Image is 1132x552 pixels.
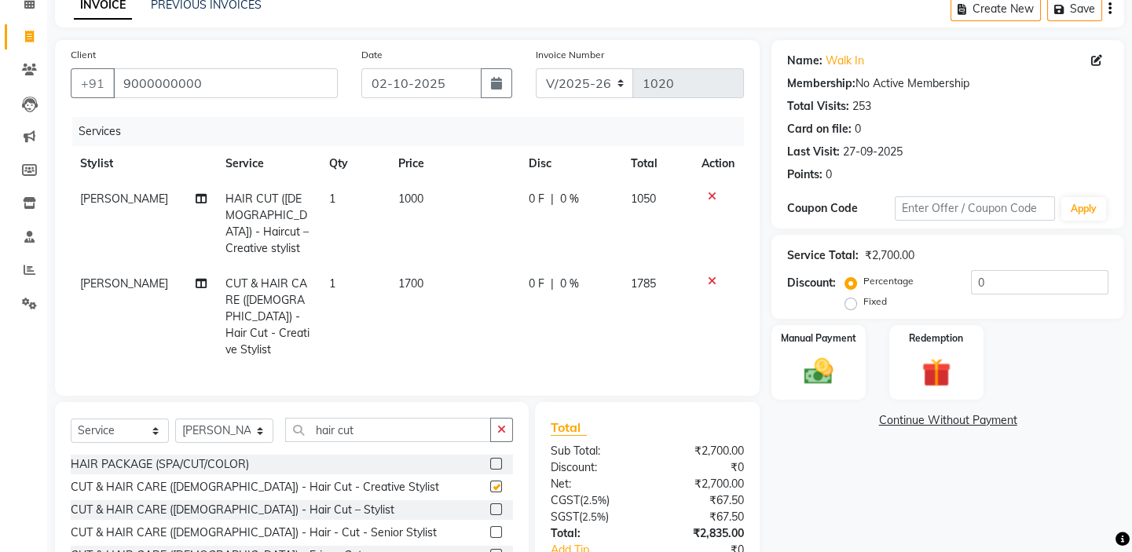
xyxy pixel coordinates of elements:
[895,196,1055,221] input: Enter Offer / Coupon Code
[583,494,606,506] span: 2.5%
[551,191,554,207] span: |
[582,510,606,523] span: 2.5%
[560,276,579,292] span: 0 %
[843,144,903,160] div: 27-09-2025
[787,247,859,264] div: Service Total:
[787,98,849,115] div: Total Visits:
[551,510,579,524] span: SGST
[621,146,692,181] th: Total
[536,48,604,62] label: Invoice Number
[71,68,115,98] button: +91
[647,476,756,492] div: ₹2,700.00
[320,146,389,181] th: Qty
[787,75,1108,92] div: No Active Membership
[913,355,960,391] img: _gift.svg
[225,192,309,255] span: HAIR CUT ([DEMOGRAPHIC_DATA]) - Haircut – Creative stylist
[539,525,647,542] div: Total:
[781,331,856,345] label: Manual Payment
[398,276,423,291] span: 1700
[631,276,656,291] span: 1785
[647,525,756,542] div: ₹2,835.00
[631,192,656,206] span: 1050
[361,48,383,62] label: Date
[826,166,832,183] div: 0
[863,294,887,309] label: Fixed
[539,459,647,476] div: Discount:
[787,275,836,291] div: Discount:
[795,355,842,388] img: _cash.svg
[787,53,822,69] div: Name:
[71,525,437,541] div: CUT & HAIR CARE ([DEMOGRAPHIC_DATA]) - Hair - Cut - Senior Stylist
[647,443,756,459] div: ₹2,700.00
[389,146,520,181] th: Price
[560,191,579,207] span: 0 %
[647,492,756,509] div: ₹67.50
[71,456,249,473] div: HAIR PACKAGE (SPA/CUT/COLOR)
[80,276,168,291] span: [PERSON_NAME]
[551,493,580,507] span: CGST
[647,459,756,476] div: ₹0
[329,276,335,291] span: 1
[539,492,647,509] div: ( )
[72,117,756,146] div: Services
[787,144,840,160] div: Last Visit:
[529,191,544,207] span: 0 F
[71,479,439,495] div: CUT & HAIR CARE ([DEMOGRAPHIC_DATA]) - Hair Cut - Creative Stylist
[787,166,822,183] div: Points:
[787,75,855,92] div: Membership:
[909,331,963,345] label: Redemption
[71,48,96,62] label: Client
[863,274,914,288] label: Percentage
[647,509,756,525] div: ₹67.50
[71,146,216,181] th: Stylist
[775,412,1121,429] a: Continue Without Payment
[398,192,423,206] span: 1000
[539,443,647,459] div: Sub Total:
[519,146,621,181] th: Disc
[80,192,168,206] span: [PERSON_NAME]
[852,98,871,115] div: 253
[225,276,310,356] span: CUT & HAIR CARE ([DEMOGRAPHIC_DATA]) - Hair Cut - Creative Stylist
[539,509,647,525] div: ( )
[539,476,647,492] div: Net:
[551,276,554,292] span: |
[1061,197,1106,221] button: Apply
[529,276,544,292] span: 0 F
[692,146,744,181] th: Action
[865,247,914,264] div: ₹2,700.00
[113,68,338,98] input: Search by Name/Mobile/Email/Code
[71,502,394,518] div: CUT & HAIR CARE ([DEMOGRAPHIC_DATA]) - Hair Cut – Stylist
[329,192,335,206] span: 1
[787,121,852,137] div: Card on file:
[787,200,894,217] div: Coupon Code
[551,419,587,436] span: Total
[216,146,320,181] th: Service
[285,418,491,442] input: Search or Scan
[826,53,864,69] a: Walk In
[855,121,861,137] div: 0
